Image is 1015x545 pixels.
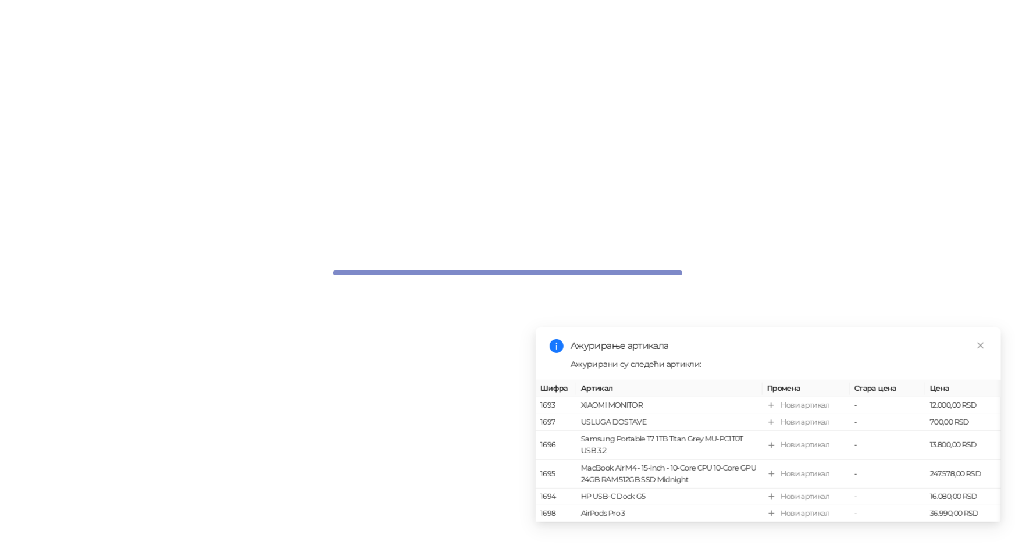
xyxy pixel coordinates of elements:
div: Нови артикал [781,416,829,428]
td: 1697 [536,414,576,431]
td: AirPods Pro 3 [576,505,763,522]
td: - [850,431,925,459]
td: - [850,460,925,489]
div: Ажурирање артикала [571,339,987,353]
div: Нови артикал [781,439,829,451]
div: Нови артикал [781,508,829,519]
td: - [850,414,925,431]
td: 36.990,00 RSD [925,505,1001,522]
td: 1698 [536,505,576,522]
th: Промена [763,380,850,397]
td: 1694 [536,489,576,505]
td: Samsung Portable T7 1TB Titan Grey MU-PC1T0T USB 3.2 [576,431,763,459]
div: Нови артикал [781,400,829,411]
th: Артикал [576,380,763,397]
td: 700,00 RSD [925,414,1001,431]
th: Цена [925,380,1001,397]
a: Close [974,339,987,352]
td: 1693 [536,397,576,414]
td: - [850,489,925,505]
td: - [850,397,925,414]
td: 247.578,00 RSD [925,460,1001,489]
td: MacBook Air M4 - 15-inch - 10-Core CPU 10-Core GPU 24GB RAM 512GB SSD Midnight [576,460,763,489]
td: HP USB-C Dock G5 [576,489,763,505]
td: 16.080,00 RSD [925,489,1001,505]
td: 1695 [536,460,576,489]
td: 1696 [536,431,576,459]
div: Нови артикал [781,491,829,503]
div: Ажурирани су следећи артикли: [571,358,987,371]
td: XIAOMI MONITOR [576,397,763,414]
span: close [977,341,985,350]
div: Нови артикал [781,468,829,480]
td: USLUGA DOSTAVE [576,414,763,431]
td: - [850,505,925,522]
th: Шифра [536,380,576,397]
td: 12.000,00 RSD [925,397,1001,414]
td: 13.800,00 RSD [925,431,1001,459]
th: Стара цена [850,380,925,397]
span: info-circle [550,339,564,353]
